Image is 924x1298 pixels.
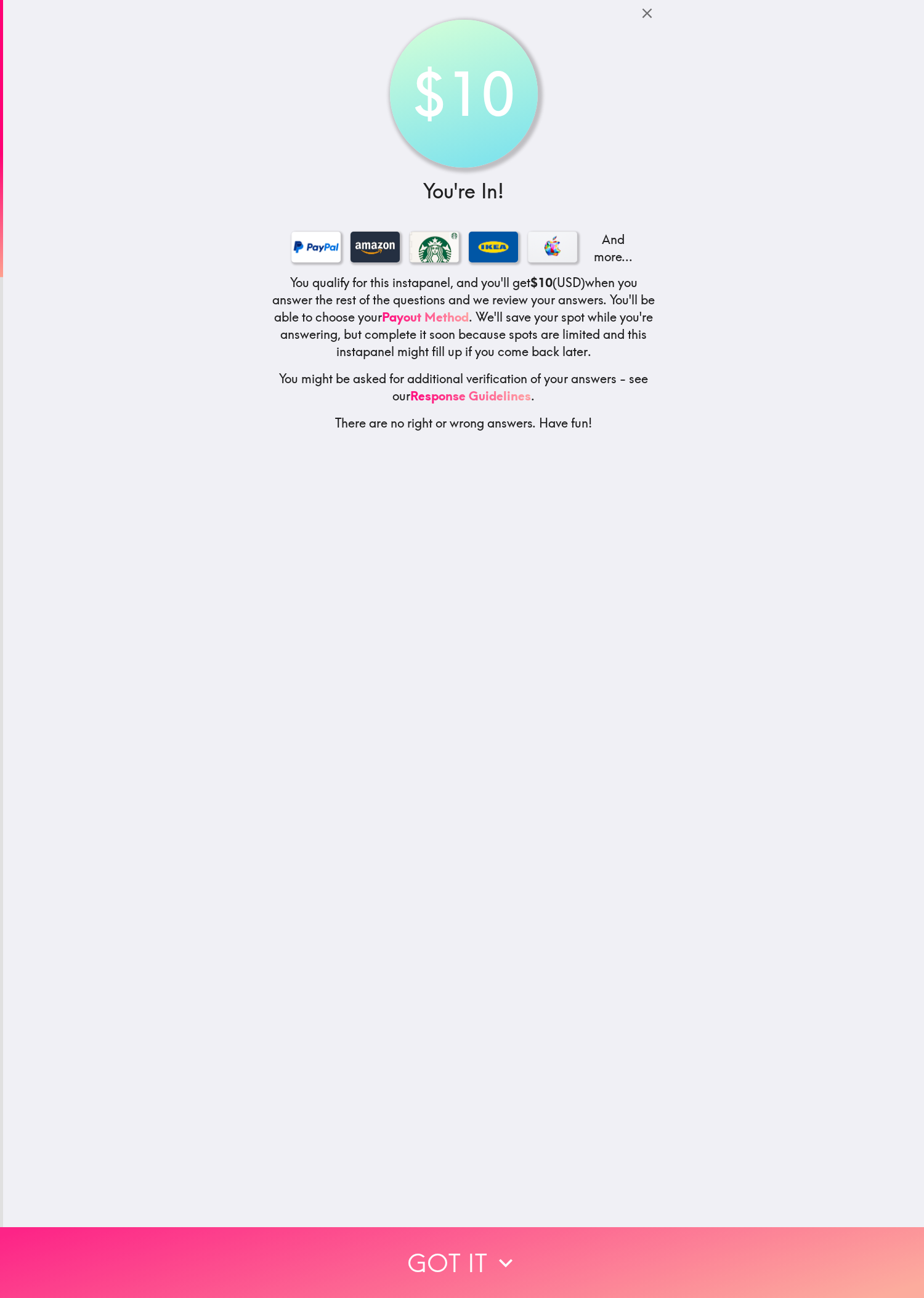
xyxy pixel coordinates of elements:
a: Payout Method [382,309,469,325]
div: $10 [395,26,532,162]
b: $10 [530,275,553,290]
h5: You might be asked for additional verification of your answers - see our . [272,370,656,405]
p: And more... [587,231,636,266]
h5: You qualify for this instapanel, and you'll get (USD) when you answer the rest of the questions a... [272,274,656,360]
h5: There are no right or wrong answers. Have fun! [272,415,656,432]
h3: You're In! [272,177,656,205]
a: Response Guidelines [410,388,531,404]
